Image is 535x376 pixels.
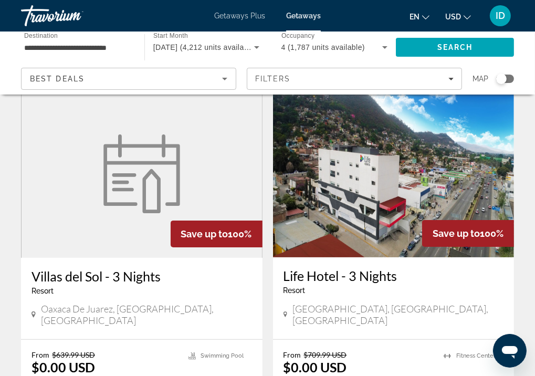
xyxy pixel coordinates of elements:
[21,2,126,29] a: Travorium
[201,352,244,359] span: Swimming Pool
[153,33,188,39] span: Start Month
[284,359,347,375] p: $0.00 USD
[496,11,505,21] span: ID
[473,71,488,86] span: Map
[153,43,257,51] span: [DATE] (4,212 units available)
[281,43,365,51] span: 4 (1,787 units available)
[30,75,85,83] span: Best Deals
[214,12,265,20] a: Getaways Plus
[24,32,58,39] span: Destination
[284,286,306,295] span: Resort
[445,13,461,21] span: USD
[97,134,186,213] img: Villas del Sol - 3 Nights
[286,12,321,20] a: Getaways
[181,228,228,239] span: Save up to
[32,268,252,284] a: Villas del Sol - 3 Nights
[410,9,429,24] button: Change language
[30,72,227,85] mat-select: Sort by
[292,303,503,326] span: [GEOGRAPHIC_DATA], [GEOGRAPHIC_DATA], [GEOGRAPHIC_DATA]
[396,38,514,57] button: Search
[445,9,471,24] button: Change currency
[247,68,462,90] button: Filters
[171,221,263,247] div: 100%
[456,352,496,359] span: Fitness Center
[487,5,514,27] button: User Menu
[255,75,291,83] span: Filters
[24,41,131,54] input: Select destination
[41,303,252,326] span: Oaxaca de Juarez, [GEOGRAPHIC_DATA], [GEOGRAPHIC_DATA]
[284,268,504,284] a: Life Hotel - 3 Nights
[410,13,419,21] span: en
[32,287,54,295] span: Resort
[422,220,514,247] div: 100%
[284,350,301,359] span: From
[304,350,347,359] span: $709.99 USD
[437,43,473,51] span: Search
[32,350,49,359] span: From
[52,350,95,359] span: $639.99 USD
[273,89,515,257] img: Life Hotel - 3 Nights
[281,33,314,39] span: Occupancy
[433,228,480,239] span: Save up to
[32,359,95,375] p: $0.00 USD
[21,89,263,258] a: Villas del Sol - 3 Nights
[493,334,527,368] iframe: Button to launch messaging window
